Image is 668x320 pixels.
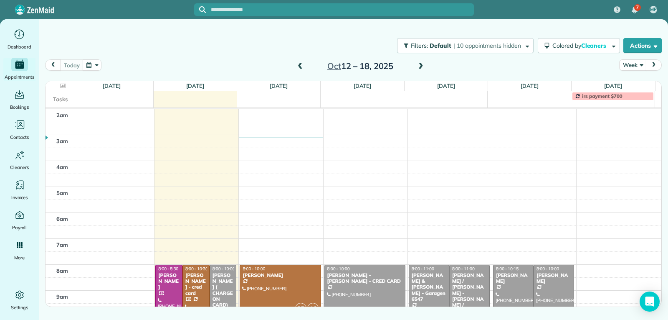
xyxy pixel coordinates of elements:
[521,82,539,89] a: [DATE]
[636,4,639,11] span: 7
[496,266,519,271] span: 8:00 - 10:15
[270,82,288,89] a: [DATE]
[3,208,35,232] a: Payroll
[582,93,622,99] span: irs payment $700
[185,266,208,271] span: 8:00 - 10:30
[412,266,434,271] span: 8:00 - 11:00
[581,42,608,49] span: Cleaners
[308,61,412,71] h2: 12 – 18, 2025
[10,163,29,172] span: Cleaners
[14,253,25,262] span: More
[56,241,68,248] span: 7am
[3,148,35,172] a: Cleaners
[185,272,207,297] div: [PERSON_NAME] - cred card
[604,82,622,89] a: [DATE]
[103,82,121,89] a: [DATE]
[158,266,178,271] span: 8:00 - 5:30
[11,193,28,202] span: Invoices
[411,272,447,302] div: [PERSON_NAME] & [PERSON_NAME] - Garagen 6547
[538,38,620,53] button: Colored byCleaners
[307,303,319,314] span: AC
[60,59,83,71] button: today
[56,112,68,118] span: 2am
[186,82,204,89] a: [DATE]
[56,164,68,170] span: 4am
[354,82,372,89] a: [DATE]
[327,266,350,271] span: 8:00 - 10:00
[393,38,534,53] a: Filters: Default | 10 appointments hidden
[56,189,68,196] span: 5am
[243,266,265,271] span: 8:00 - 10:00
[3,288,35,312] a: Settings
[3,178,35,202] a: Invoices
[453,42,521,49] span: | 10 appointments hidden
[552,42,609,49] span: Colored by
[619,59,646,71] button: Week
[10,133,29,141] span: Contacts
[437,82,455,89] a: [DATE]
[56,138,68,144] span: 3am
[10,103,29,111] span: Bookings
[397,38,534,53] button: Filters: Default | 10 appointments hidden
[199,6,206,13] svg: Focus search
[12,223,27,232] span: Payroll
[56,215,68,222] span: 6am
[3,58,35,81] a: Appointments
[496,272,531,284] div: [PERSON_NAME]
[626,1,643,19] div: 7 unread notifications
[327,272,403,284] div: [PERSON_NAME] -[PERSON_NAME] - CRED CARD
[11,303,28,312] span: Settings
[452,266,475,271] span: 8:00 - 11:00
[45,59,61,71] button: prev
[194,6,206,13] button: Focus search
[430,42,452,49] span: Default
[646,59,662,71] button: next
[3,88,35,111] a: Bookings
[242,272,318,278] div: [PERSON_NAME]
[158,272,180,290] div: [PERSON_NAME]
[536,272,572,284] div: [PERSON_NAME]
[411,42,428,49] span: Filters:
[56,293,68,300] span: 9am
[650,6,657,13] span: MP
[56,267,68,274] span: 8am
[8,43,31,51] span: Dashboard
[640,292,660,312] div: Open Intercom Messenger
[295,303,306,314] span: RF
[5,73,35,81] span: Appointments
[327,61,341,71] span: Oct
[3,28,35,51] a: Dashboard
[536,266,559,271] span: 8:00 - 10:00
[3,118,35,141] a: Contacts
[623,38,662,53] button: Actions
[213,266,235,271] span: 8:00 - 10:00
